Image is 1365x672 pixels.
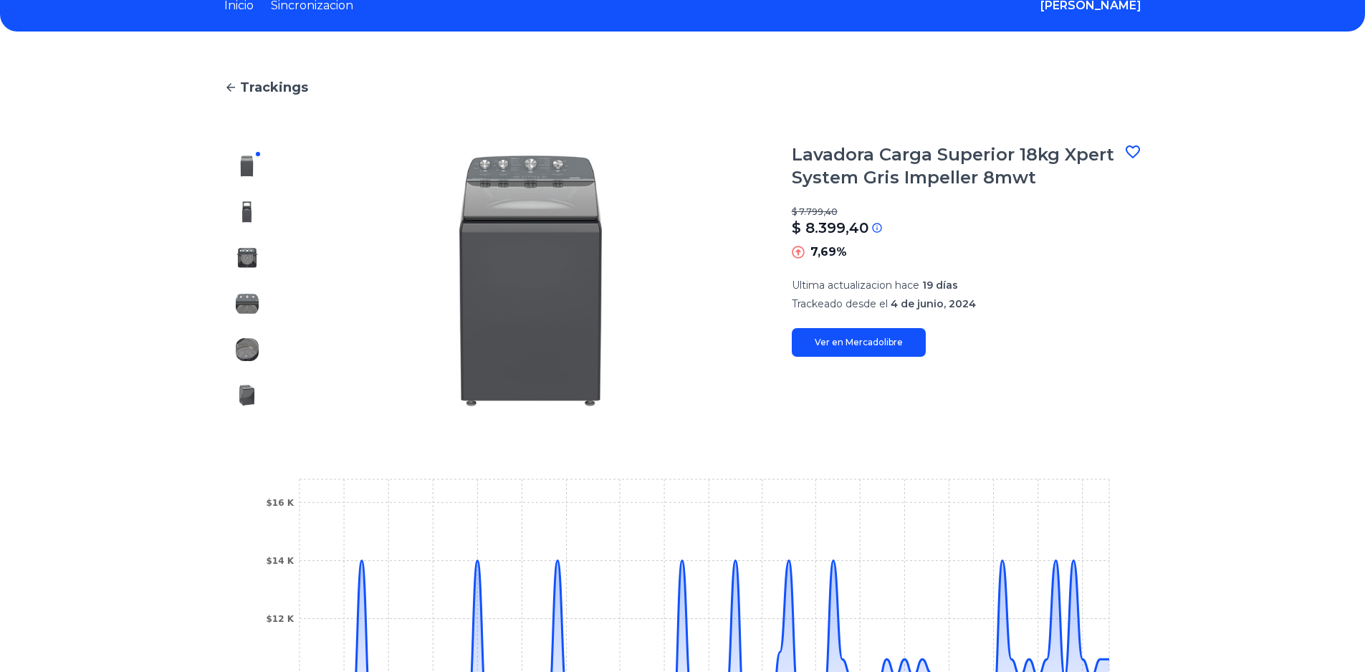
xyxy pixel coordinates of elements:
[792,328,926,357] a: Ver en Mercadolibre
[792,218,868,238] p: $ 8.399,40
[266,614,294,624] tspan: $12 K
[236,292,259,315] img: Lavadora Carga Superior 18kg Xpert System Gris Impeller 8mwt
[236,338,259,361] img: Lavadora Carga Superior 18kg Xpert System Gris Impeller 8mwt
[266,556,294,566] tspan: $14 K
[236,201,259,224] img: Lavadora Carga Superior 18kg Xpert System Gris Impeller 8mwt
[922,279,958,292] span: 19 días
[224,77,1141,97] a: Trackings
[792,206,1141,218] p: $ 7.799,40
[792,279,919,292] span: Ultima actualizacion hace
[236,384,259,407] img: Lavadora Carga Superior 18kg Xpert System Gris Impeller 8mwt
[240,77,308,97] span: Trackings
[236,246,259,269] img: Lavadora Carga Superior 18kg Xpert System Gris Impeller 8mwt
[792,143,1124,189] h1: Lavadora Carga Superior 18kg Xpert System Gris Impeller 8mwt
[891,297,976,310] span: 4 de junio, 2024
[236,155,259,178] img: Lavadora Carga Superior 18kg Xpert System Gris Impeller 8mwt
[810,244,847,261] p: 7,69%
[792,297,888,310] span: Trackeado desde el
[266,498,294,508] tspan: $16 K
[299,143,763,418] img: Lavadora Carga Superior 18kg Xpert System Gris Impeller 8mwt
